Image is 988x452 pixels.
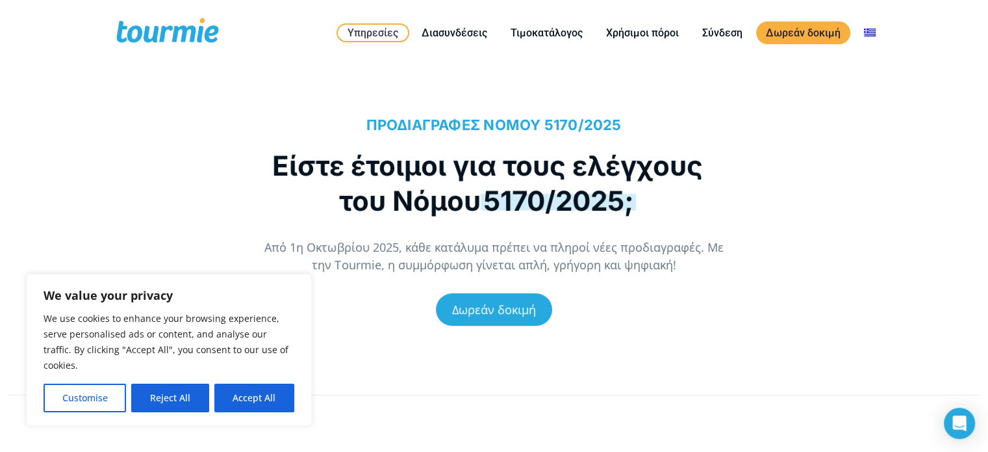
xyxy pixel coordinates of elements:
[436,293,552,326] a: Δωρεάν δοκιμή
[214,384,294,412] button: Accept All
[44,287,294,303] p: We value your privacy
[501,25,592,41] a: Τιμοκατάλογος
[481,184,636,217] span: 5170/2025;
[854,25,885,41] a: Αλλαγή σε
[412,25,497,41] a: Διασυνδέσεις
[596,25,689,41] a: Χρήσιμοι πόροι
[131,384,209,412] button: Reject All
[336,23,409,42] a: Υπηρεσίες
[44,311,294,373] p: We use cookies to enhance your browsing experience, serve personalised ads or content, and analys...
[366,116,621,133] span: ΠΡΟΔΙΑΓΡΑΦΕΣ ΝΟΜΟΥ 5170/2025
[944,408,975,439] div: Open Intercom Messenger
[756,21,850,44] a: Δωρεάν δοκιμή
[259,239,729,274] p: Από 1η Οκτωβρίου 2025, κάθε κατάλυμα πρέπει να πληροί νέες προδιαγραφές. Με την Tourmie, η συμμόρ...
[692,25,752,41] a: Σύνδεση
[44,384,126,412] button: Customise
[259,148,716,219] h1: Είστε έτοιμοι για τους ελέγχους του Νόμου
